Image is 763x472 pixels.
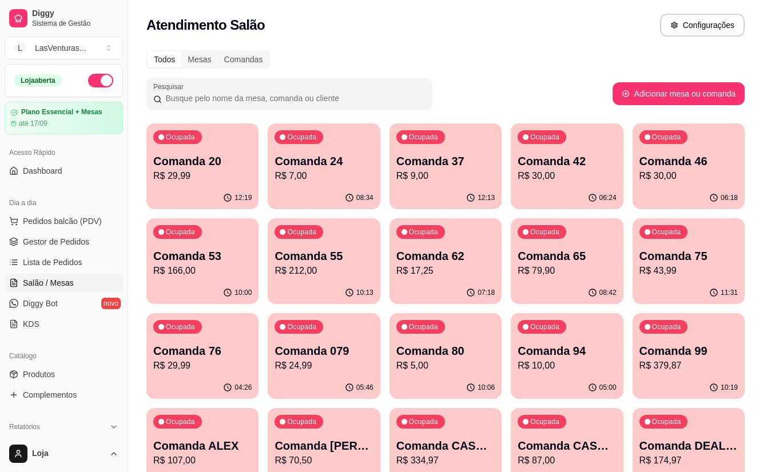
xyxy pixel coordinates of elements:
[162,93,426,104] input: Pesquisar
[166,227,195,237] p: Ocupada
[599,288,617,297] p: 08:42
[166,133,195,142] p: Ocupada
[396,359,495,373] p: R$ 5,00
[518,438,616,454] p: Comanda CASH 18/08
[235,383,252,392] p: 04:26
[356,288,373,297] p: 10:13
[5,315,123,333] a: KDS
[268,313,380,399] button: OcupadaComanda 079R$ 24,9905:46
[356,383,373,392] p: 05:46
[511,218,623,304] button: OcupadaComanda 65R$ 79,9008:42
[5,347,123,365] div: Catálogo
[530,133,559,142] p: Ocupada
[518,454,616,467] p: R$ 87,00
[5,5,123,32] a: DiggySistema de Gestão
[390,123,502,209] button: OcupadaComanda 37R$ 9,0012:13
[5,440,123,467] button: Loja
[14,74,62,87] div: Loja aberta
[23,257,82,268] span: Lista de Pedidos
[5,294,123,313] a: Diggy Botnovo
[146,218,259,304] button: OcupadaComanda 53R$ 166,0010:00
[478,383,495,392] p: 10:06
[518,248,616,264] p: Comanda 65
[511,123,623,209] button: OcupadaComanda 42R$ 30,0006:24
[721,288,738,297] p: 11:31
[218,51,269,67] div: Comandas
[639,454,738,467] p: R$ 174,97
[19,119,47,128] article: até 17/09
[35,42,86,54] div: LasVenturas ...
[409,322,438,331] p: Ocupada
[275,454,373,467] p: R$ 70,50
[275,264,373,278] p: R$ 212,00
[721,193,738,202] p: 06:18
[518,264,616,278] p: R$ 79,90
[478,193,495,202] p: 12:13
[639,248,738,264] p: Comanda 75
[23,165,62,177] span: Dashboard
[721,383,738,392] p: 10:19
[153,438,252,454] p: Comanda ALEX
[652,227,681,237] p: Ocupada
[5,162,123,180] a: Dashboard
[146,123,259,209] button: OcupadaComanda 20R$ 29,9912:19
[153,454,252,467] p: R$ 107,00
[23,277,74,289] span: Salão / Mesas
[88,74,113,87] button: Alterar Status
[613,82,745,105] button: Adicionar mesa ou comanda
[5,233,123,251] a: Gestor de Pedidos
[287,227,316,237] p: Ocupada
[5,37,123,59] button: Select a team
[396,248,495,264] p: Comanda 62
[633,313,745,399] button: OcupadaComanda 99R$ 379,8710:19
[287,322,316,331] p: Ocupada
[23,318,39,330] span: KDS
[287,417,316,426] p: Ocupada
[530,417,559,426] p: Ocupada
[275,153,373,169] p: Comanda 24
[660,14,745,37] button: Configurações
[153,248,252,264] p: Comanda 53
[409,133,438,142] p: Ocupada
[396,454,495,467] p: R$ 334,97
[639,169,738,183] p: R$ 30,00
[23,298,58,309] span: Diggy Bot
[599,193,617,202] p: 06:24
[146,313,259,399] button: OcupadaComanda 76R$ 29,9904:26
[5,194,123,212] div: Dia a dia
[396,264,495,278] p: R$ 17,25
[275,343,373,359] p: Comanda 079
[166,417,195,426] p: Ocupada
[166,322,195,331] p: Ocupada
[32,449,105,459] span: Loja
[153,264,252,278] p: R$ 166,00
[275,359,373,373] p: R$ 24,99
[390,313,502,399] button: OcupadaComanda 80R$ 5,0010:06
[21,108,102,117] article: Plano Essencial + Mesas
[268,123,380,209] button: OcupadaComanda 24R$ 7,0008:34
[652,133,681,142] p: Ocupada
[652,322,681,331] p: Ocupada
[181,51,217,67] div: Mesas
[639,343,738,359] p: Comanda 99
[5,212,123,230] button: Pedidos balcão (PDV)
[396,169,495,183] p: R$ 9,00
[153,82,188,91] label: Pesquisar
[5,365,123,383] a: Produtos
[275,169,373,183] p: R$ 7,00
[518,359,616,373] p: R$ 10,00
[153,169,252,183] p: R$ 29,99
[9,422,40,431] span: Relatórios
[530,227,559,237] p: Ocupada
[639,264,738,278] p: R$ 43,99
[396,438,495,454] p: Comanda CASH [DATE]
[356,193,373,202] p: 08:34
[478,288,495,297] p: 07:18
[396,343,495,359] p: Comanda 80
[409,417,438,426] p: Ocupada
[235,288,252,297] p: 10:00
[633,218,745,304] button: OcupadaComanda 75R$ 43,9911:31
[23,369,55,380] span: Produtos
[32,9,118,19] span: Diggy
[5,253,123,271] a: Lista de Pedidos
